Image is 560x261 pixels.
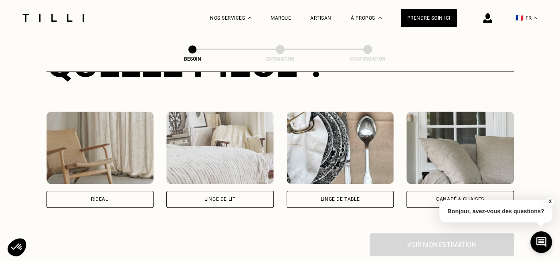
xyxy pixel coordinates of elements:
[271,15,291,21] a: Marque
[483,13,492,23] img: icône connexion
[546,197,554,206] button: X
[204,197,235,202] div: Linge de lit
[20,14,87,22] img: Logo du service de couturière Tilli
[240,56,320,62] div: Estimation
[310,15,332,21] a: Artisan
[439,200,552,222] p: Bonjour, avez-vous des questions?
[248,17,251,19] img: Menu déroulant
[436,197,484,202] div: Canapé & chaises
[378,17,382,19] img: Menu déroulant à propos
[46,112,154,184] img: Tilli retouche votre Rideau
[321,197,360,202] div: Linge de table
[534,17,537,19] img: menu déroulant
[328,56,408,62] div: Confirmation
[91,197,109,202] div: Rideau
[516,14,524,22] span: 🇫🇷
[401,9,457,27] a: Prendre soin ici
[406,112,514,184] img: Tilli retouche votre Canapé & chaises
[166,112,274,184] img: Tilli retouche votre Linge de lit
[287,112,394,184] img: Tilli retouche votre Linge de table
[152,56,232,62] div: Besoin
